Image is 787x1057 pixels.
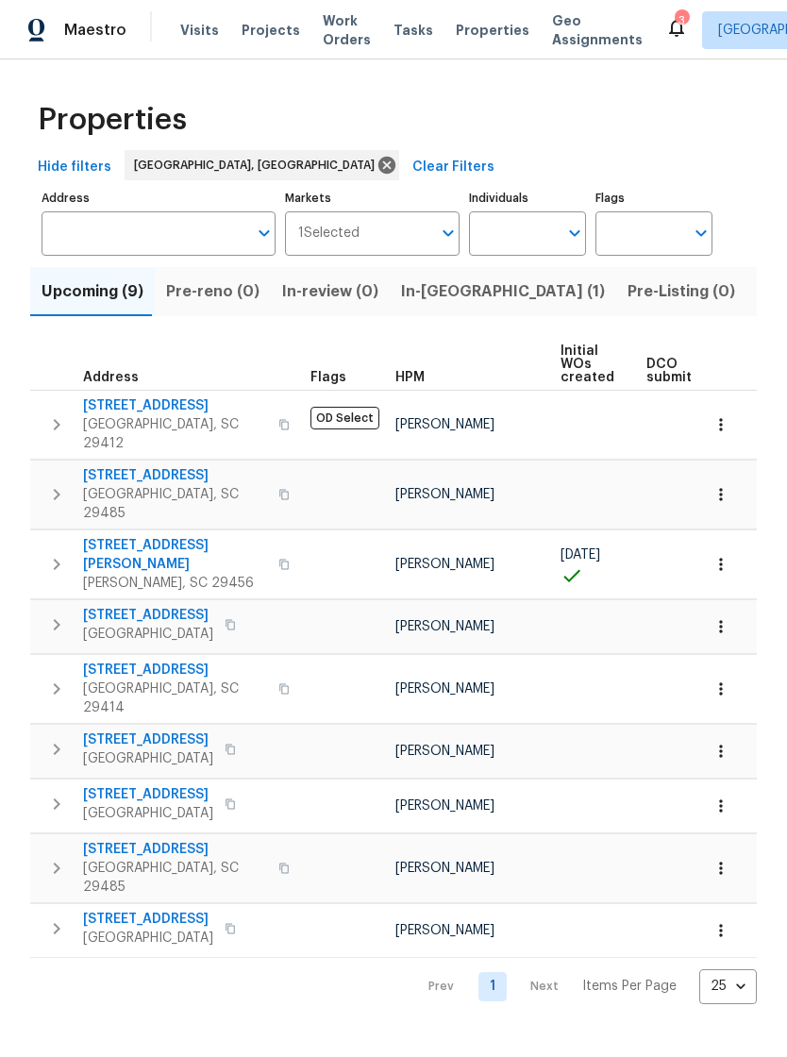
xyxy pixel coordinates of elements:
[125,150,399,180] div: [GEOGRAPHIC_DATA], [GEOGRAPHIC_DATA]
[83,371,139,384] span: Address
[395,862,494,875] span: [PERSON_NAME]
[395,745,494,758] span: [PERSON_NAME]
[395,418,494,431] span: [PERSON_NAME]
[83,574,267,593] span: [PERSON_NAME], SC 29456
[401,278,605,305] span: In-[GEOGRAPHIC_DATA] (1)
[395,799,494,813] span: [PERSON_NAME]
[323,11,371,49] span: Work Orders
[42,278,143,305] span: Upcoming (9)
[83,929,213,948] span: [GEOGRAPHIC_DATA]
[469,193,586,204] label: Individuals
[395,924,494,937] span: [PERSON_NAME]
[83,661,267,679] span: [STREET_ADDRESS]
[435,220,461,246] button: Open
[395,488,494,501] span: [PERSON_NAME]
[395,620,494,633] span: [PERSON_NAME]
[310,407,379,429] span: OD Select
[38,110,187,129] span: Properties
[83,859,267,897] span: [GEOGRAPHIC_DATA], SC 29485
[83,749,213,768] span: [GEOGRAPHIC_DATA]
[298,226,360,242] span: 1 Selected
[282,278,378,305] span: In-review (0)
[83,485,267,523] span: [GEOGRAPHIC_DATA], SC 29485
[83,910,213,929] span: [STREET_ADDRESS]
[180,21,219,40] span: Visits
[410,969,757,1004] nav: Pagination Navigation
[134,156,382,175] span: [GEOGRAPHIC_DATA], [GEOGRAPHIC_DATA]
[393,24,433,37] span: Tasks
[64,21,126,40] span: Maestro
[628,278,735,305] span: Pre-Listing (0)
[166,278,260,305] span: Pre-reno (0)
[83,606,213,625] span: [STREET_ADDRESS]
[552,11,643,49] span: Geo Assignments
[83,625,213,644] span: [GEOGRAPHIC_DATA]
[395,682,494,696] span: [PERSON_NAME]
[42,193,276,204] label: Address
[561,344,614,384] span: Initial WOs created
[83,840,267,859] span: [STREET_ADDRESS]
[83,415,267,453] span: [GEOGRAPHIC_DATA], SC 29412
[412,156,494,179] span: Clear Filters
[395,558,494,571] span: [PERSON_NAME]
[595,193,712,204] label: Flags
[38,156,111,179] span: Hide filters
[699,962,757,1011] div: 25
[310,371,346,384] span: Flags
[83,679,267,717] span: [GEOGRAPHIC_DATA], SC 29414
[405,150,502,185] button: Clear Filters
[83,536,267,574] span: [STREET_ADDRESS][PERSON_NAME]
[83,785,213,804] span: [STREET_ADDRESS]
[242,21,300,40] span: Projects
[582,977,677,996] p: Items Per Page
[646,358,714,384] span: DCO submitted
[675,11,688,30] div: 3
[395,371,425,384] span: HPM
[83,804,213,823] span: [GEOGRAPHIC_DATA]
[688,220,714,246] button: Open
[456,21,529,40] span: Properties
[83,466,267,485] span: [STREET_ADDRESS]
[561,220,588,246] button: Open
[561,548,600,562] span: [DATE]
[478,972,507,1001] a: Goto page 1
[285,193,460,204] label: Markets
[83,396,267,415] span: [STREET_ADDRESS]
[30,150,119,185] button: Hide filters
[83,730,213,749] span: [STREET_ADDRESS]
[251,220,277,246] button: Open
